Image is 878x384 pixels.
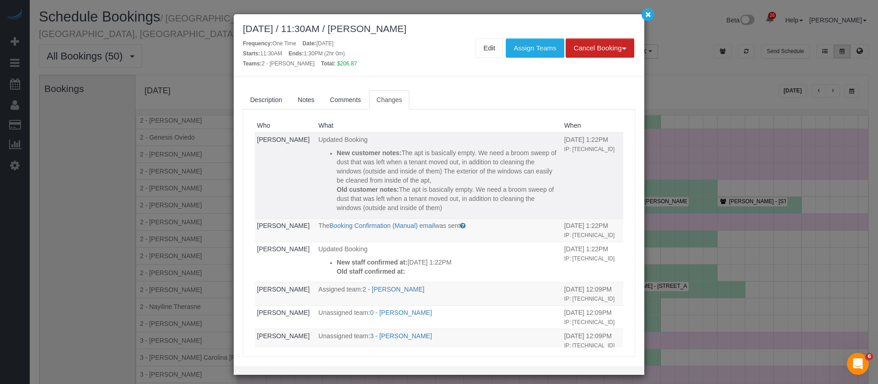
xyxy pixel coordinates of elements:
[316,219,562,242] td: What
[303,40,334,48] div: [DATE]
[255,219,316,242] td: Who
[337,149,402,157] strong: New customer notes:
[318,309,370,316] span: Unassigned team:
[330,96,361,103] span: Comments
[564,296,615,302] small: IP: [TECHNICAL_ID]
[337,258,559,267] p: [DATE] 1:22PM
[243,90,289,109] a: Description
[257,332,310,340] a: [PERSON_NAME]
[564,319,615,325] small: IP: [TECHNICAL_ID]
[316,329,562,352] td: What
[298,96,315,103] span: Notes
[255,306,316,329] td: Who
[376,96,402,103] span: Changes
[363,286,424,293] a: 2 - [PERSON_NAME]
[257,286,310,293] a: [PERSON_NAME]
[562,282,623,306] td: When
[562,242,623,282] td: When
[562,329,623,352] td: When
[506,38,564,58] button: Assign Teams
[316,119,562,133] th: What
[847,353,869,375] iframe: Intercom live chat
[255,133,316,219] td: Who
[564,255,615,262] small: IP: [TECHNICAL_ID]
[566,38,634,58] button: Cancel Booking
[564,232,615,238] small: IP: [TECHNICAL_ID]
[564,146,615,152] small: IP: [TECHNICAL_ID]
[337,185,559,212] p: The apt is basically empty. We need a broom sweep of dust that was left when a tenant moved out, ...
[318,245,367,253] span: Updated Booking
[337,148,559,185] p: The apt is basically empty. We need a broom sweep of dust that was left when a tenant moved out, ...
[318,332,370,340] span: Unassigned team:
[337,60,357,67] span: $206.87
[562,119,623,133] th: When
[243,50,282,58] div: 11:30AM
[318,222,329,229] span: The
[289,50,345,58] div: 1:30PM (2hr 0m)
[337,186,399,193] strong: Old customer notes:
[337,268,405,275] strong: Old staff confirmed at:
[337,259,407,266] strong: New staff confirmed at:
[318,136,367,143] span: Updated Booking
[564,342,615,349] small: IP: [TECHNICAL_ID]
[303,40,316,47] strong: Date:
[562,306,623,329] td: When
[243,40,273,47] strong: Frequency:
[289,50,304,57] strong: Ends:
[318,286,363,293] span: Assigned team:
[323,90,369,109] a: Comments
[562,219,623,242] td: When
[562,133,623,219] td: When
[370,332,432,340] a: 3 - [PERSON_NAME]
[243,50,260,57] strong: Starts:
[316,133,562,219] td: What
[257,245,310,253] a: [PERSON_NAME]
[370,309,432,316] a: 0 - [PERSON_NAME]
[243,40,296,48] div: One Time
[316,282,562,306] td: What
[866,353,873,360] span: 6
[243,60,262,67] strong: Teams:
[290,90,322,109] a: Notes
[243,60,315,68] div: 2 - [PERSON_NAME]
[257,222,310,229] a: [PERSON_NAME]
[435,222,460,229] span: was sent
[250,96,282,103] span: Description
[257,309,310,316] a: [PERSON_NAME]
[321,60,336,67] strong: Total:
[255,242,316,282] td: Who
[257,136,310,143] a: [PERSON_NAME]
[316,306,562,329] td: What
[255,282,316,306] td: Who
[329,222,434,229] a: Booking Confirmation (Manual) email
[255,119,316,133] th: Who
[316,242,562,282] td: What
[255,329,316,352] td: Who
[476,38,503,58] a: Edit
[243,23,635,34] div: [DATE] / 11:30AM / [PERSON_NAME]
[369,90,409,109] a: Changes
